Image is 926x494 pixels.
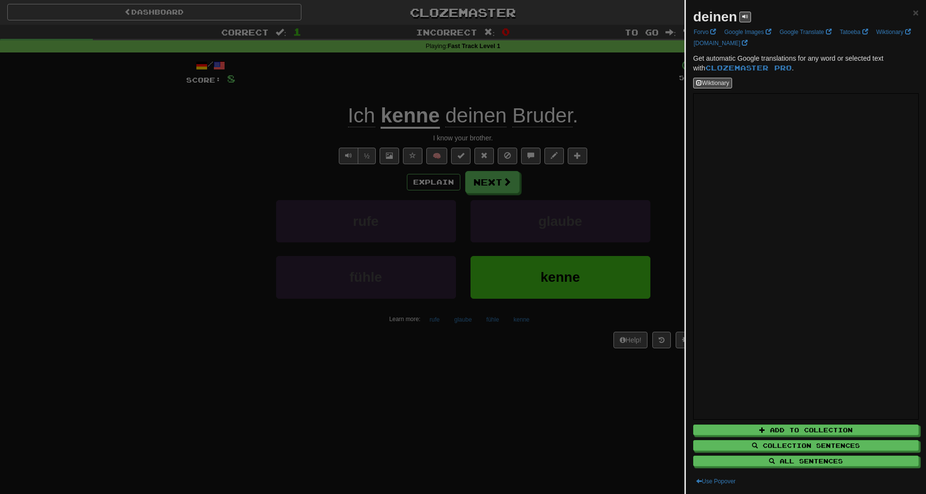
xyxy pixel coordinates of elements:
[693,476,738,487] button: Use Popover
[691,38,751,49] a: [DOMAIN_NAME]
[913,7,919,17] button: Close
[721,27,774,37] a: Google Images
[777,27,835,37] a: Google Translate
[693,440,919,451] button: Collection Sentences
[693,456,919,466] button: All Sentences
[691,27,719,37] a: Forvo
[693,53,919,73] p: Get automatic Google translations for any word or selected text with .
[693,9,737,24] strong: deinen
[874,27,914,37] a: Wiktionary
[693,78,732,88] button: Wiktionary
[913,7,919,18] span: ×
[837,27,871,37] a: Tatoeba
[693,425,919,435] button: Add to Collection
[705,64,792,72] a: Clozemaster Pro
